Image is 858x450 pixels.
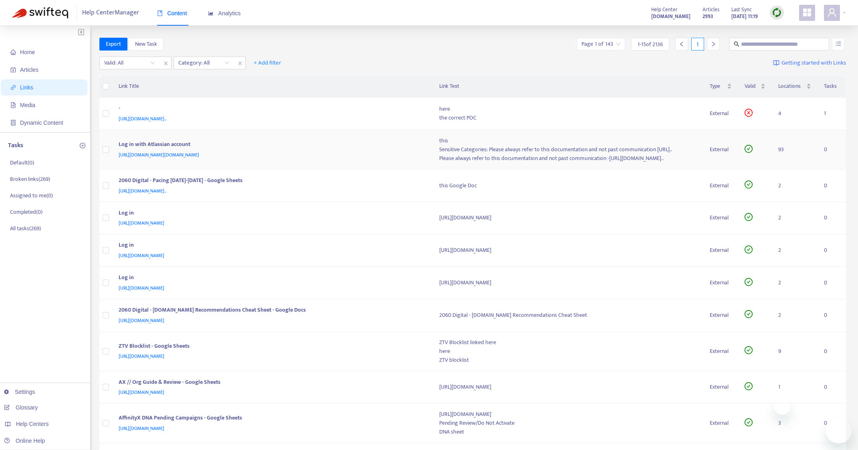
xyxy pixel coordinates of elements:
[119,352,164,360] span: [URL][DOMAIN_NAME]
[157,10,163,16] span: book
[439,278,697,287] div: [URL][DOMAIN_NAME]
[439,356,697,365] div: ZTV blocklist
[119,306,424,316] div: 2060 Digital - [DOMAIN_NAME] Recommendations Cheat Sheet - Google Docs
[135,40,157,49] span: New Task
[710,181,732,190] div: External
[119,209,424,219] div: Log in
[745,109,753,117] span: close-circle
[439,246,697,255] div: [URL][DOMAIN_NAME]
[20,102,35,108] span: Media
[119,187,167,195] span: [URL][DOMAIN_NAME]..
[638,40,663,49] span: 1 - 15 of 2136
[439,338,697,347] div: ZTV Blocklist linked here
[703,5,719,14] span: Articles
[745,382,753,390] span: check-circle
[772,75,818,97] th: Locations
[710,145,732,154] div: External
[439,428,697,436] div: DNA sheet
[439,145,697,154] div: Sensitive Categories: Please always refer to this documentation and not past communication [URL]..
[248,57,287,69] button: + Add filter
[818,267,846,299] td: 0
[119,342,424,352] div: ZTV Blocklist - Google Sheets
[439,136,697,145] div: this
[710,383,732,391] div: External
[745,310,753,318] span: check-circle
[119,115,167,123] span: [URL][DOMAIN_NAME]..
[10,224,41,233] p: All tasks ( 269 )
[773,60,779,66] img: image-link
[208,10,241,16] span: Analytics
[781,59,846,68] span: Getting started with Links
[10,67,16,73] span: account-book
[710,311,732,320] div: External
[10,102,16,108] span: file-image
[16,421,49,427] span: Help Centers
[745,346,753,354] span: check-circle
[157,10,187,16] span: Content
[826,418,852,444] iframe: Button to launch messaging window
[710,109,732,118] div: External
[119,251,164,259] span: [URL][DOMAIN_NAME]
[208,10,214,16] span: area-chart
[119,414,424,424] div: AffinityX DNA Pending Campaigns - Google Sheets
[4,438,45,444] a: Online Help
[439,105,697,114] div: here
[745,145,753,153] span: check-circle
[802,8,812,17] span: appstore
[10,208,42,216] p: Completed ( 0 )
[20,67,38,73] span: Articles
[710,419,732,428] div: External
[439,410,697,419] div: [URL][DOMAIN_NAME]
[818,130,846,170] td: 0
[818,299,846,332] td: 0
[439,383,697,391] div: [URL][DOMAIN_NAME]
[818,332,846,371] td: 0
[119,316,164,324] span: [URL][DOMAIN_NAME]
[10,120,16,126] span: container
[772,403,818,443] td: 3
[745,213,753,221] span: check-circle
[710,213,732,222] div: External
[20,49,35,55] span: Home
[4,404,38,411] a: Glossary
[818,371,846,404] td: 0
[82,5,139,20] span: Help Center Manager
[119,151,199,159] span: [URL][DOMAIN_NAME][DOMAIN_NAME]
[691,38,704,51] div: 1
[710,347,732,356] div: External
[711,41,716,47] span: right
[106,40,121,49] span: Export
[8,141,23,150] p: Tasks
[119,388,164,396] span: [URL][DOMAIN_NAME]
[731,12,758,21] strong: [DATE] 11:19
[772,299,818,332] td: 2
[119,176,424,186] div: 2060 Digital - Pacing [DATE]-[DATE] - Google Sheets
[439,347,697,356] div: here
[439,419,697,428] div: Pending Review/Do Not Activate
[773,57,846,69] a: Getting started with Links
[119,140,424,150] div: Log in with Atlassian account
[112,75,433,97] th: Link Title
[772,130,818,170] td: 93
[119,378,424,388] div: AX // Org Guide & Review - Google Sheets
[119,284,164,292] span: [URL][DOMAIN_NAME]
[772,97,818,130] td: 4
[827,8,837,17] span: user
[772,170,818,202] td: 2
[772,202,818,235] td: 2
[745,245,753,253] span: check-circle
[774,399,790,415] iframe: Close message
[710,246,732,255] div: External
[734,41,739,47] span: search
[10,85,16,90] span: link
[738,75,772,97] th: Valid
[651,12,690,21] a: [DOMAIN_NAME]
[703,75,738,97] th: Type
[703,12,713,21] strong: 2993
[129,38,164,51] button: New Task
[10,158,34,167] p: Default ( 0 )
[80,143,85,148] span: plus-circle
[772,234,818,267] td: 2
[832,38,844,51] button: unordered-list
